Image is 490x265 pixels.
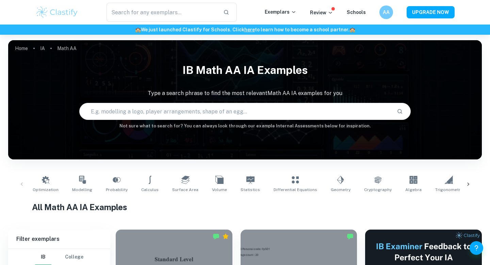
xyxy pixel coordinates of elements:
h1: IB Math AA IA examples [8,59,482,81]
input: Search for any exemplars... [107,3,218,22]
button: Help and Feedback [470,241,483,255]
p: Review [310,9,333,16]
span: Trigonometry [435,187,462,193]
button: AA [379,5,393,19]
div: Premium [222,233,229,240]
img: Marked [213,233,219,240]
a: here [244,27,255,32]
span: 🏫 [349,27,355,32]
h6: Not sure what to search for? You can always look through our example Internal Assessments below f... [8,123,482,129]
span: Geometry [331,187,350,193]
p: Exemplars [265,8,296,16]
img: Clastify logo [35,5,79,19]
span: Surface Area [172,187,198,193]
p: Type a search phrase to find the most relevant Math AA IA examples for you [8,89,482,97]
h1: All Math AA IA Examples [32,201,458,213]
span: Calculus [141,187,159,193]
span: Cryptography [364,187,392,193]
span: Differential Equations [274,187,317,193]
a: Schools [347,10,366,15]
h6: AA [382,9,390,16]
button: UPGRADE NOW [407,6,455,18]
button: Search [394,106,406,117]
span: Probability [106,187,128,193]
h6: We just launched Clastify for Schools. Click to learn how to become a school partner. [1,26,489,33]
h6: Filter exemplars [8,230,110,249]
a: IA [40,44,45,53]
span: 🏫 [135,27,141,32]
span: Statistics [241,187,260,193]
span: Modelling [72,187,92,193]
span: Volume [212,187,227,193]
img: Marked [347,233,354,240]
input: E.g. modelling a logo, player arrangements, shape of an egg... [80,102,391,121]
span: Algebra [405,187,422,193]
a: Home [15,44,28,53]
p: Math AA [57,45,77,52]
span: Optimization [33,187,59,193]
